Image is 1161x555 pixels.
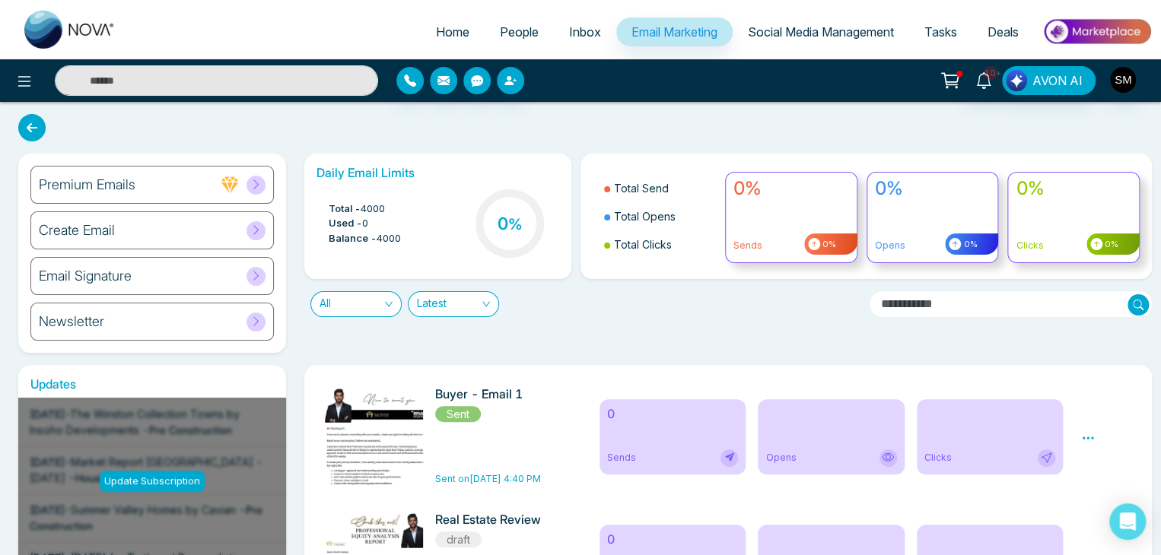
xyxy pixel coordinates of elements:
h6: Updates [18,377,286,392]
a: People [485,17,554,46]
span: People [500,24,539,40]
h6: Real Estate Review [435,512,564,527]
p: Clicks [1016,239,1131,252]
a: Social Media Management [733,17,909,46]
a: Home [421,17,485,46]
p: Opens [875,239,991,252]
span: Total - [329,201,361,217]
span: 0% [1102,238,1118,251]
span: AVON AI [1032,71,1083,90]
h4: 0% [733,178,849,200]
span: Deals [988,24,1019,40]
h6: 0 [607,532,739,547]
span: Social Media Management [748,24,894,40]
img: Nova CRM Logo [24,11,116,49]
span: Tasks [924,24,957,40]
span: % [508,215,523,233]
button: AVON AI [1002,66,1096,95]
a: Inbox [554,17,616,46]
span: Email Marketing [631,24,717,40]
h6: 0 [607,407,739,421]
span: 0% [961,238,977,251]
span: 0 [362,216,368,231]
div: Update Subscription [100,471,205,492]
span: Opens [765,451,796,465]
li: Total Clicks [604,230,716,258]
img: Market-place.gif [1042,14,1152,49]
li: Total Send [604,174,716,202]
span: 10+ [984,66,997,80]
p: Sends [733,239,849,252]
div: Open Intercom Messenger [1109,503,1146,540]
span: Balance - [329,231,377,246]
span: All [320,292,393,316]
span: Sends [607,451,636,465]
h4: 0% [1016,178,1131,200]
h6: Daily Email Limits [316,166,560,180]
h6: Email Signature [39,268,132,284]
h6: Newsletter [39,313,104,330]
h6: Create Email [39,222,115,239]
li: Total Opens [604,202,716,230]
span: Used - [329,216,362,231]
span: Latest [417,292,490,316]
h4: 0% [875,178,991,200]
h3: 0 [498,214,523,233]
span: Inbox [569,24,601,40]
a: 10+ [965,66,1002,93]
span: Clicks [924,451,952,465]
span: Home [436,24,469,40]
h6: Buyer - Email 1 [435,387,564,401]
a: Email Marketing [616,17,733,46]
h6: Premium Emails [39,176,135,193]
span: draft [435,531,482,547]
span: 4000 [377,231,401,246]
span: 4000 [361,201,385,217]
img: User Avatar [1110,67,1136,93]
a: Deals [972,17,1034,46]
a: Tasks [909,17,972,46]
img: Lead Flow [1006,70,1027,91]
span: Sent on [DATE] 4:40 PM [435,473,541,484]
span: Sent [435,406,481,422]
span: 0% [820,238,836,251]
